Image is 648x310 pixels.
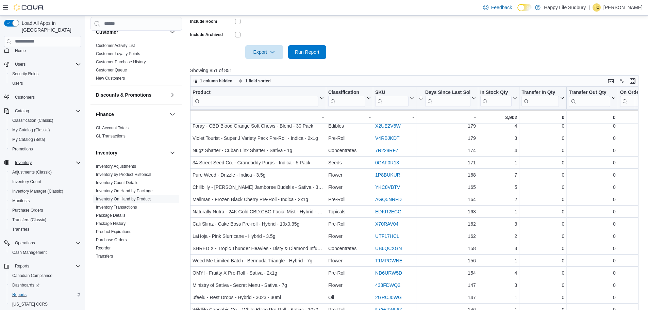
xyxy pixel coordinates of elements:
a: Purchase Orders [96,238,127,242]
button: Transfers [7,225,84,234]
div: SKU URL [375,89,409,107]
span: Promotions [10,145,81,153]
div: Pure Weed - Drizzle - Indica - 3.5g [193,171,324,179]
div: 0 [521,134,564,142]
span: Catalog [15,108,29,114]
span: Inventory Count [12,179,41,184]
a: Dashboards [7,280,84,290]
a: Customers [12,93,37,101]
button: Manifests [7,196,84,206]
a: Manifests [10,197,32,205]
span: Transfers (Classic) [10,216,81,224]
button: Operations [1,238,84,248]
div: 7 [480,171,517,179]
button: Export [245,45,283,59]
span: Dashboards [12,282,39,288]
span: TC [594,3,599,12]
div: Finance [90,124,182,143]
a: Users [10,79,26,87]
div: 0 [569,113,615,121]
div: 0 [569,159,615,167]
div: 0 [521,220,564,228]
a: Inventory Count [10,178,44,186]
a: Inventory by Product Historical [96,172,151,177]
div: Days Since Last Sold [425,89,470,96]
a: EDKR2ECG [375,209,401,214]
div: Transfer Out Qty [569,89,610,107]
div: 0 [521,232,564,240]
span: 1 column hidden [200,78,232,84]
div: 3 [480,220,517,228]
div: Topicals [328,208,371,216]
div: SKU [375,89,409,96]
span: Purchase Orders [12,208,43,213]
span: Cash Management [12,250,47,255]
div: Customer [90,42,182,85]
div: Classification [328,89,365,96]
p: | [588,3,590,12]
a: Product Expirations [96,229,131,234]
a: Package Details [96,213,126,218]
a: Transfers [10,225,32,233]
button: Users [1,60,84,69]
div: Days Since Last Sold [425,89,470,107]
div: Flower [328,171,371,179]
a: Transfers [96,254,113,259]
div: LaHoja - Pink Slurricane - Hybrid - 3.5g [193,232,324,240]
span: Inventory [12,159,81,167]
span: My Catalog (Beta) [12,137,45,142]
div: 163 [418,208,476,216]
label: Include Archived [190,32,223,37]
div: Seeds [328,159,371,167]
span: Home [12,46,81,55]
span: Operations [15,240,35,246]
a: My Catalog (Beta) [10,135,48,144]
img: Cova [14,4,44,11]
div: 0 [521,171,564,179]
span: Adjustments (Classic) [10,168,81,176]
a: Customer Loyalty Points [96,51,140,56]
div: Foray - CBD Blood Orange Soft Chews - Blend - 30 Pack [193,122,324,130]
a: Security Roles [10,70,41,78]
a: [US_STATE] CCRS [10,300,50,308]
button: My Catalog (Classic) [7,125,84,135]
button: Promotions [7,144,84,154]
a: Transfers (Classic) [10,216,49,224]
span: Users [15,62,26,67]
span: Dashboards [10,281,81,289]
a: My Catalog (Classic) [10,126,53,134]
span: Classification (Classic) [10,116,81,125]
button: Run Report [288,45,326,59]
button: Inventory [1,158,84,167]
a: Adjustments (Classic) [10,168,54,176]
div: 0 [569,122,615,130]
span: Home [15,48,26,53]
button: Transfer In Qty [521,89,564,107]
div: Violet Tourist - Super J Variety Pack Pre-Roll - Indica - 2x1g [193,134,324,142]
a: UB6QCXGN [375,246,402,251]
span: GL Transactions [96,133,126,139]
button: Operations [12,239,38,247]
span: Package History [96,221,126,226]
a: Cash Management [10,248,49,257]
button: Canadian Compliance [7,271,84,280]
div: Transfer In Qty [521,89,559,107]
a: New Customers [96,76,125,81]
button: Finance [96,111,167,118]
h3: Inventory [96,149,117,156]
p: Showing 851 of 851 [190,67,643,74]
button: Catalog [12,107,32,115]
div: 1 [480,159,517,167]
a: 7R228RF7 [375,148,398,153]
div: Inventory [90,162,182,263]
span: Promotions [12,146,33,152]
span: Load All Apps in [GEOGRAPHIC_DATA] [19,20,81,33]
button: Reports [1,261,84,271]
a: AGQ5NRFD [375,197,402,202]
span: Inventory Manager (Classic) [10,187,81,195]
button: Catalog [1,106,84,116]
button: Classification [328,89,371,107]
div: Classification [328,89,365,107]
span: Users [12,60,81,68]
